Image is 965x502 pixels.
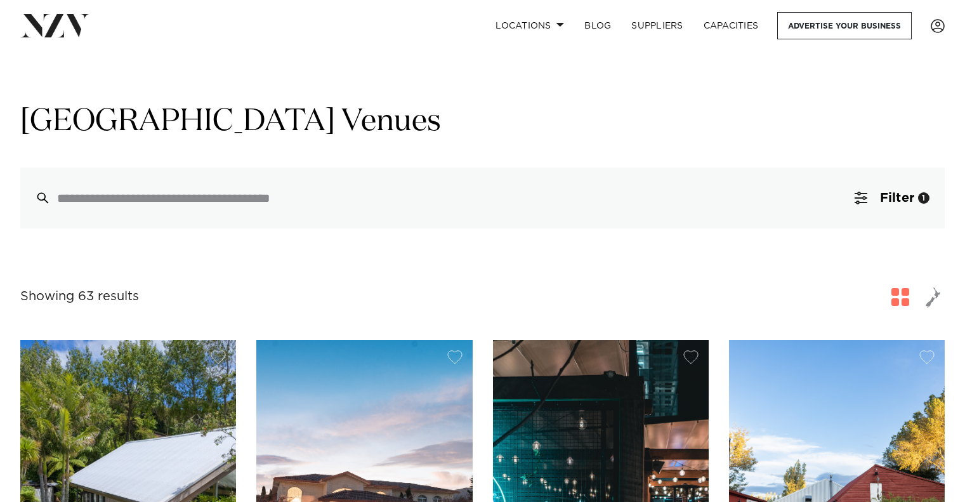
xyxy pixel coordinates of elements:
[839,168,945,228] button: Filter1
[20,287,139,307] div: Showing 63 results
[918,192,929,204] div: 1
[777,12,912,39] a: Advertise your business
[621,12,693,39] a: SUPPLIERS
[574,12,621,39] a: BLOG
[485,12,574,39] a: Locations
[693,12,769,39] a: Capacities
[20,14,89,37] img: nzv-logo.png
[20,102,945,142] h1: [GEOGRAPHIC_DATA] Venues
[880,192,914,204] span: Filter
